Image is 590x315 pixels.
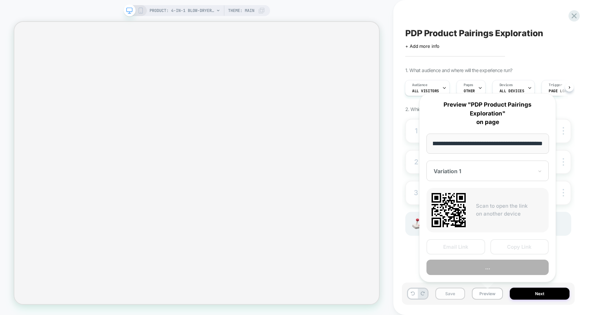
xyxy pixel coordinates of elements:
[435,288,465,300] button: Save
[510,288,570,300] button: Next
[464,83,473,87] span: Pages
[426,100,549,127] p: Preview "PDP Product Pairings Exploration" on page
[405,106,494,112] span: 2. Which changes the experience contains?
[490,239,549,255] button: Copy Link
[405,28,543,38] span: PDP Product Pairings Exploration
[228,5,254,16] span: Theme: MAIN
[549,83,562,87] span: Trigger
[412,88,439,93] span: All Visitors
[563,189,564,196] img: close
[563,127,564,135] img: close
[426,260,549,275] button: ...
[405,43,439,49] span: + Add more info
[150,5,214,16] span: PRODUCT: 4-in-1 Blow-Dryer Brush
[409,218,423,229] img: Joystick
[500,83,513,87] span: Devices
[472,288,503,300] button: Preview
[563,158,564,166] img: close
[476,202,544,218] p: Scan to open the link on another device
[426,239,485,255] button: Email Link
[405,67,512,73] span: 1. What audience and where will the experience run?
[412,83,427,87] span: Audience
